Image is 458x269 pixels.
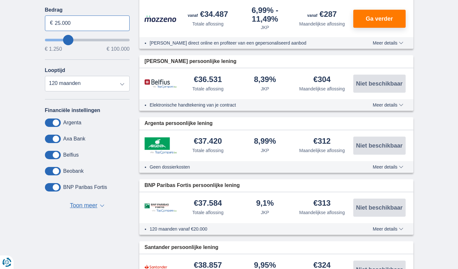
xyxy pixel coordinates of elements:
div: 6,99% [239,6,291,23]
span: Santander persoonlijke lening [144,244,218,251]
div: Totale aflossing [192,209,224,216]
label: Beobank [63,168,84,174]
label: Belfius [63,152,79,158]
label: Axa Bank [63,136,85,142]
button: Meer details [368,40,408,46]
button: Meer details [368,102,408,108]
span: Ga verder [366,16,393,22]
li: 120 maanden vanaf €20.000 [150,226,349,232]
img: product.pl.alt Argenta [144,137,177,154]
span: BNP Paribas Fortis persoonlijke lening [144,182,240,189]
div: €36.531 [194,76,222,84]
button: Meer details [368,164,408,170]
div: JKP [261,24,269,31]
button: Niet beschikbaar [353,137,406,155]
div: €287 [307,10,337,19]
span: € [50,19,53,27]
div: €313 [314,199,331,208]
button: Niet beschikbaar [353,75,406,93]
label: BNP Paribas Fortis [63,184,107,190]
div: Totale aflossing [192,147,224,154]
div: €37.420 [194,137,222,146]
button: Ga verder [353,10,406,28]
div: €37.584 [194,199,222,208]
li: [PERSON_NAME] direct online en profiteer van een gepersonaliseerd aanbod [150,40,349,46]
img: product.pl.alt Belfius [144,79,177,88]
label: Financiële instellingen [45,108,101,113]
span: Meer details [373,103,403,107]
img: product.pl.alt BNP Paribas Fortis [144,203,177,212]
label: Looptijd [45,67,65,73]
span: Meer details [373,165,403,169]
label: Argenta [63,120,81,126]
span: Niet beschikbaar [356,81,402,87]
span: Meer details [373,227,403,231]
div: JKP [261,209,269,216]
div: 9,1% [256,199,274,208]
span: Toon meer [70,202,97,210]
button: Niet beschikbaar [353,199,406,217]
li: Elektronische handtekening van je contract [150,102,349,108]
div: 8,39% [254,76,276,84]
span: [PERSON_NAME] persoonlijke lening [144,58,236,65]
div: €34.487 [188,10,228,19]
span: € 100.000 [107,47,130,52]
div: Totale aflossing [192,21,224,27]
div: Totale aflossing [192,86,224,92]
input: wantToBorrow [45,39,130,41]
div: JKP [261,86,269,92]
span: ▼ [100,204,104,207]
div: €304 [314,76,331,84]
label: Bedrag [45,7,130,13]
div: JKP [261,147,269,154]
li: Geen dossierkosten [150,164,349,170]
button: Meer details [368,226,408,232]
span: Argenta persoonlijke lening [144,120,213,127]
button: Toon meer ▼ [68,201,106,210]
span: Niet beschikbaar [356,143,402,149]
div: Maandelijkse aflossing [299,86,345,92]
div: 8,99% [254,137,276,146]
div: Maandelijkse aflossing [299,209,345,216]
span: Niet beschikbaar [356,205,402,211]
img: product.pl.alt Mozzeno [144,15,177,22]
div: €312 [314,137,331,146]
div: Maandelijkse aflossing [299,21,345,27]
span: Meer details [373,41,403,45]
div: Maandelijkse aflossing [299,147,345,154]
span: € 1.250 [45,47,62,52]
